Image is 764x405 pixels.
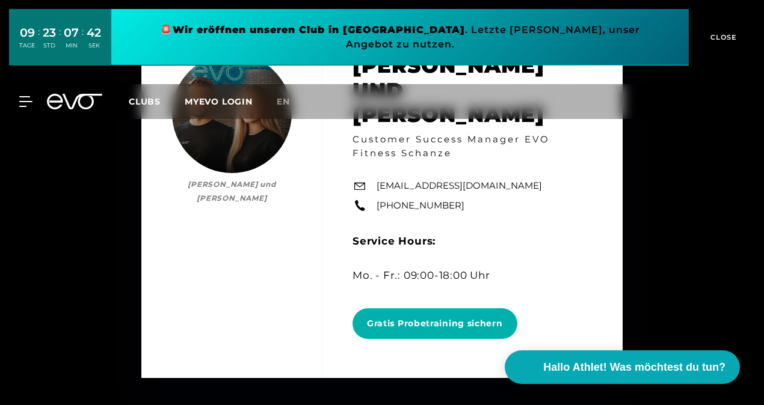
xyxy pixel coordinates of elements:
[43,24,56,41] div: 23
[377,198,464,212] a: [PHONE_NUMBER]
[277,95,304,109] a: en
[367,317,503,330] span: Gratis Probetraining sichern
[64,41,79,50] div: MIN
[43,41,56,50] div: STD
[129,96,185,107] a: Clubs
[689,9,755,65] button: CLOSE
[64,24,79,41] div: 07
[38,25,40,57] div: :
[19,41,35,50] div: TAGE
[185,96,253,107] a: MYEVO LOGIN
[82,25,84,57] div: :
[505,350,740,384] button: Hallo Athlet! Was möchtest du tun?
[707,32,737,43] span: CLOSE
[19,24,35,41] div: 09
[353,299,522,348] a: Gratis Probetraining sichern
[277,96,290,107] span: en
[377,179,542,193] a: [EMAIL_ADDRESS][DOMAIN_NAME]
[129,96,161,107] span: Clubs
[59,25,61,57] div: :
[87,41,101,50] div: SEK
[87,24,101,41] div: 42
[543,359,725,376] span: Hallo Athlet! Was möchtest du tun?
